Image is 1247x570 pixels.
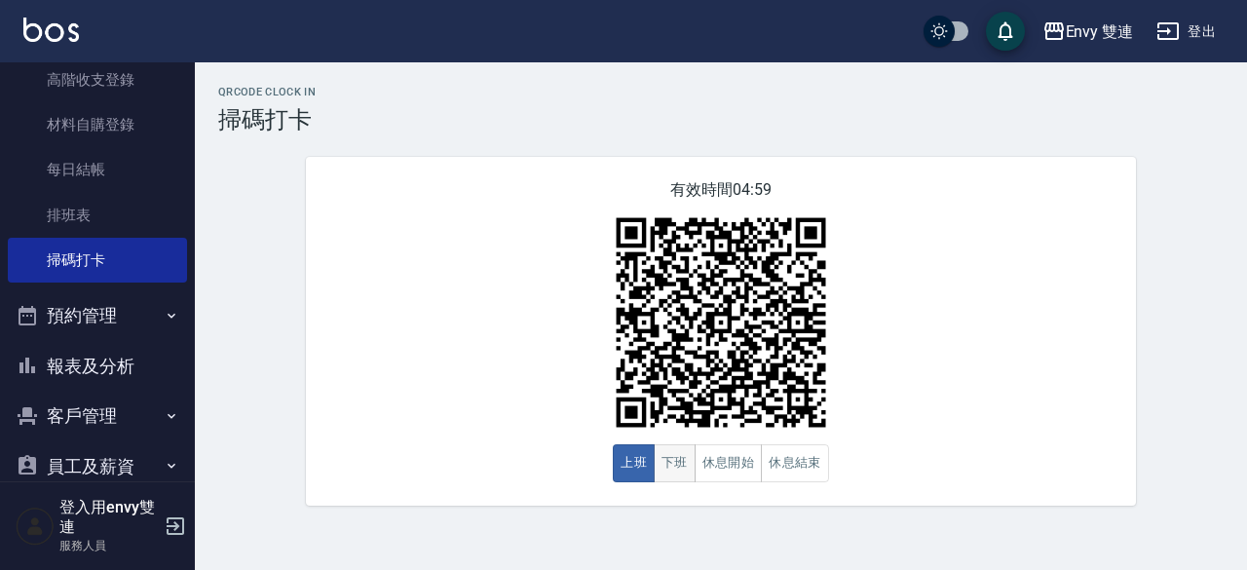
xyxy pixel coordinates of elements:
h3: 掃碼打卡 [218,106,1224,133]
button: 登出 [1149,14,1224,50]
a: 材料自購登錄 [8,102,187,147]
button: 預約管理 [8,290,187,341]
a: 排班表 [8,193,187,238]
button: 上班 [613,444,655,482]
img: Logo [23,18,79,42]
button: 客戶管理 [8,391,187,441]
a: 掃碼打卡 [8,238,187,283]
button: 休息結束 [761,444,829,482]
div: 有效時間 04:59 [306,157,1136,506]
h2: QRcode Clock In [218,86,1224,98]
div: Envy 雙連 [1066,19,1134,44]
a: 高階收支登錄 [8,57,187,102]
button: 下班 [654,444,696,482]
button: 員工及薪資 [8,441,187,492]
button: 報表及分析 [8,341,187,392]
button: Envy 雙連 [1035,12,1142,52]
img: Person [16,507,55,546]
p: 服務人員 [59,537,159,554]
button: 休息開始 [695,444,763,482]
h5: 登入用envy雙連 [59,498,159,537]
button: save [986,12,1025,51]
a: 每日結帳 [8,147,187,192]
